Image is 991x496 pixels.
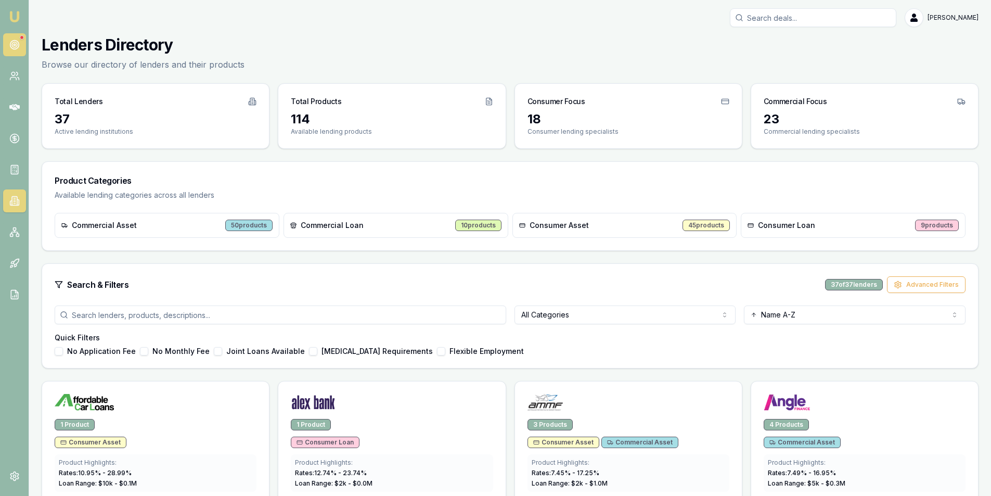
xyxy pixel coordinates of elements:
div: 37 of 37 lenders [825,279,883,290]
span: Loan Range: $ 2 k - $ 1.0 M [532,479,608,487]
div: Product Highlights: [295,459,488,467]
input: Search deals [730,8,896,27]
label: No Monthly Fee [152,348,210,355]
img: AMMF logo [527,394,563,411]
span: Commercial Loan [301,220,364,231]
div: 3 Products [527,419,573,430]
div: Product Highlights: [768,459,961,467]
h3: Consumer Focus [527,96,585,107]
h1: Lenders Directory [42,35,244,54]
label: [MEDICAL_DATA] Requirements [321,348,433,355]
label: Joint Loans Available [226,348,305,355]
p: Browse our directory of lenders and their products [42,58,244,71]
p: Active lending institutions [55,128,256,136]
label: No Application Fee [67,348,136,355]
span: Rates: 7.49 % - 16.95 % [768,469,836,477]
p: Consumer lending specialists [527,128,729,136]
div: 114 [291,111,493,128]
div: 1 Product [55,419,95,430]
img: Affordable Car Loans logo [55,394,114,411]
span: Commercial Asset [607,438,673,447]
div: 10 products [455,220,501,231]
h4: Quick Filters [55,333,966,343]
h3: Commercial Focus [764,96,827,107]
p: Available lending products [291,128,493,136]
div: 37 [55,111,256,128]
span: Rates: 7.45 % - 17.25 % [532,469,599,477]
span: Rates: 12.74 % - 23.74 % [295,469,367,477]
span: Commercial Asset [769,438,835,447]
span: Consumer Asset [533,438,594,447]
span: Loan Range: $ 5 k - $ 0.3 M [768,479,845,487]
h3: Product Categories [55,174,966,187]
div: Product Highlights: [59,459,252,467]
div: 50 products [225,220,273,231]
div: 18 [527,111,729,128]
span: Commercial Asset [72,220,137,231]
button: Advanced Filters [887,276,966,293]
p: Available lending categories across all lenders [55,190,966,200]
span: Loan Range: $ 10 k - $ 0.1 M [59,479,137,487]
div: 23 [764,111,966,128]
img: Alex Bank logo [291,394,336,411]
div: 1 Product [291,419,331,430]
div: Product Highlights: [532,459,725,467]
span: Loan Range: $ 2 k - $ 0.0 M [295,479,372,487]
img: emu-icon-u.png [8,10,21,23]
h3: Search & Filters [67,278,129,291]
span: Rates: 10.95 % - 28.99 % [59,469,132,477]
h3: Total Products [291,96,341,107]
label: Flexible Employment [449,348,524,355]
h3: Total Lenders [55,96,102,107]
div: 9 products [915,220,959,231]
span: Consumer Asset [60,438,121,447]
span: Consumer Loan [297,438,354,447]
span: Consumer Loan [758,220,815,231]
input: Search lenders, products, descriptions... [55,306,506,324]
div: 4 Products [764,419,809,430]
span: [PERSON_NAME] [928,14,979,22]
p: Commercial lending specialists [764,128,966,136]
span: Consumer Asset [530,220,589,231]
img: Angle Finance logo [764,394,811,411]
div: 45 products [683,220,730,231]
